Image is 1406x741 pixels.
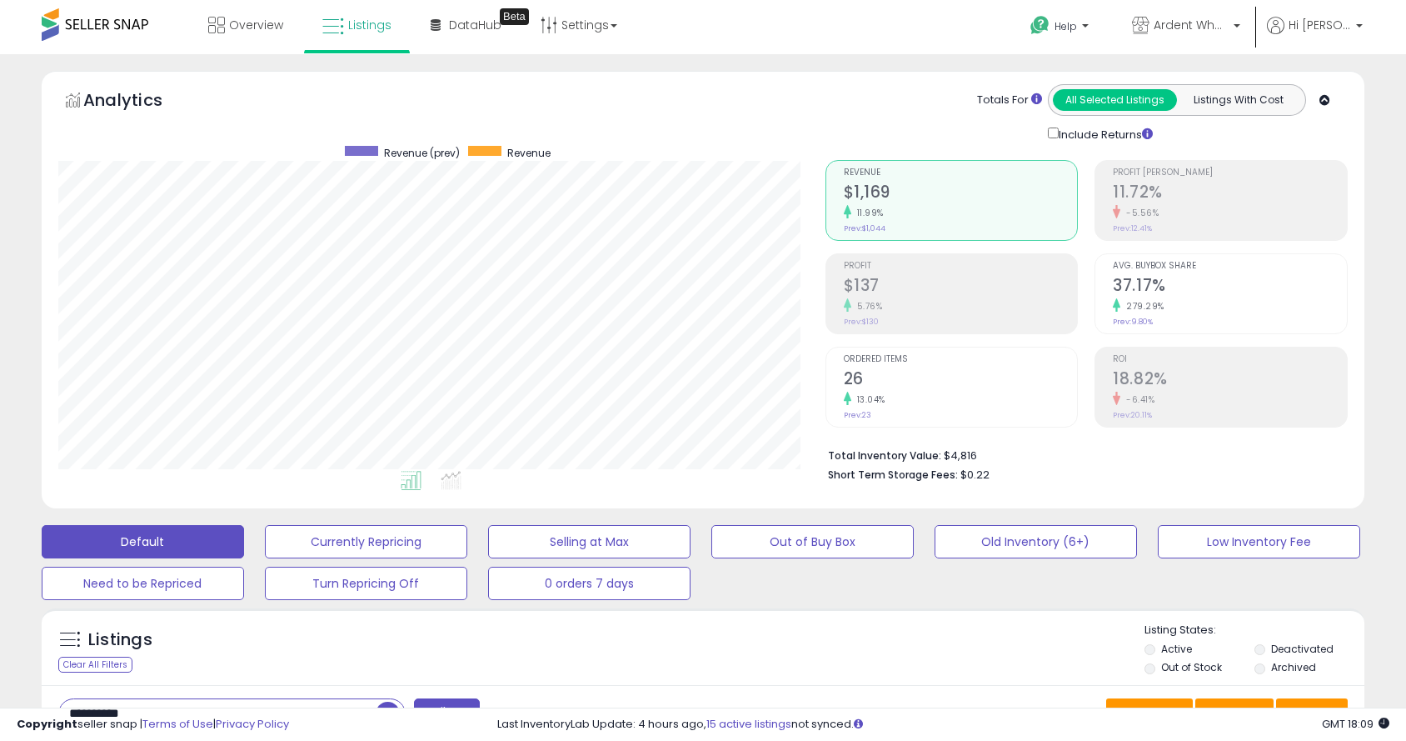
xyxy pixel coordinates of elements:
[1161,642,1192,656] label: Active
[844,262,1078,271] span: Profit
[17,716,77,732] strong: Copyright
[384,146,460,160] span: Revenue (prev)
[58,657,132,673] div: Clear All Filters
[1113,317,1153,327] small: Prev: 9.80%
[977,93,1042,108] div: Totals For
[1113,276,1347,298] h2: 37.17%
[844,355,1078,364] span: Ordered Items
[1053,89,1177,111] button: All Selected Listings
[1161,660,1222,674] label: Out of Stock
[229,17,283,33] span: Overview
[828,448,941,463] b: Total Inventory Value:
[1054,19,1077,33] span: Help
[828,468,958,482] b: Short Term Storage Fees:
[851,207,884,219] small: 11.99%
[1113,369,1347,392] h2: 18.82%
[1030,15,1050,36] i: Get Help
[348,17,391,33] span: Listings
[844,223,885,233] small: Prev: $1,044
[1176,89,1300,111] button: Listings With Cost
[414,698,479,728] button: Filters
[851,393,885,406] small: 13.04%
[88,628,152,652] h5: Listings
[1276,698,1348,727] button: Actions
[449,17,501,33] span: DataHub
[1120,393,1154,406] small: -6.41%
[488,567,691,600] button: 0 orders 7 days
[1113,168,1347,178] span: Profit [PERSON_NAME]
[844,168,1078,178] span: Revenue
[1271,660,1316,674] label: Archived
[1113,355,1347,364] span: ROI
[844,183,1078,205] h2: $1,169
[488,525,691,558] button: Selling at Max
[1158,525,1360,558] button: Low Inventory Fee
[265,525,467,558] button: Currently Repricing
[828,444,1336,464] li: $4,816
[1113,223,1152,233] small: Prev: 12.41%
[1195,698,1274,727] button: Columns
[706,716,791,732] a: 15 active listings
[960,467,990,483] span: $0.22
[1267,17,1363,54] a: Hi [PERSON_NAME]
[265,567,467,600] button: Turn Repricing Off
[500,8,529,25] div: Tooltip anchor
[711,525,914,558] button: Out of Buy Box
[1113,262,1347,271] span: Avg. Buybox Share
[1206,704,1259,721] span: Columns
[1154,17,1229,33] span: Ardent Wholesale
[42,567,244,600] button: Need to be Repriced
[1289,17,1351,33] span: Hi [PERSON_NAME]
[1113,183,1347,205] h2: 11.72%
[507,146,551,160] span: Revenue
[851,300,883,313] small: 5.76%
[1322,716,1389,732] span: 2025-09-15 18:09 GMT
[83,88,195,116] h5: Analytics
[17,717,289,733] div: seller snap | |
[844,276,1078,298] h2: $137
[1113,410,1152,420] small: Prev: 20.11%
[1271,642,1334,656] label: Deactivated
[1144,623,1364,638] p: Listing States:
[935,525,1137,558] button: Old Inventory (6+)
[42,525,244,558] button: Default
[1120,207,1159,219] small: -5.56%
[1035,124,1173,143] div: Include Returns
[1017,3,1105,54] a: Help
[1120,300,1164,313] small: 279.29%
[844,369,1078,392] h2: 26
[844,317,879,327] small: Prev: $130
[497,717,1389,733] div: Last InventoryLab Update: 4 hours ago, not synced.
[1106,698,1193,727] button: Save View
[844,410,871,420] small: Prev: 23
